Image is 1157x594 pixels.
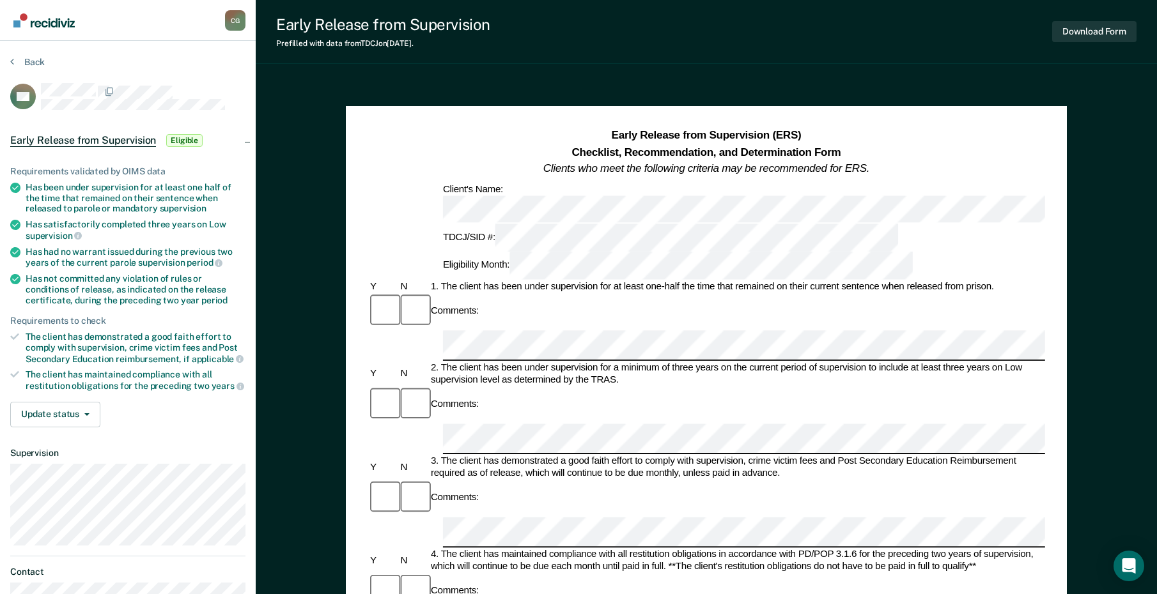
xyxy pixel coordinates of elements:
[1052,21,1137,42] button: Download Form
[13,13,75,27] img: Recidiviz
[428,455,1045,479] div: 3. The client has demonstrated a good faith effort to comply with supervision, crime victim fees ...
[398,554,428,567] div: N
[10,567,245,577] dt: Contact
[160,203,206,213] span: supervision
[368,280,398,293] div: Y
[26,182,245,214] div: Has been under supervision for at least one half of the time that remained on their sentence when...
[225,10,245,31] button: Profile dropdown button
[398,461,428,473] div: N
[10,402,100,427] button: Update status
[192,354,244,364] span: applicable
[368,368,398,380] div: Y
[428,362,1045,386] div: 2. The client has been under supervision for a minimum of three years on the current period of su...
[10,448,245,459] dt: Supervision
[428,492,481,504] div: Comments:
[428,280,1045,293] div: 1. The client has been under supervision for at least one-half the time that remained on their cu...
[276,39,490,48] div: Prefilled with data from TDCJ on [DATE] .
[10,56,45,68] button: Back
[1114,551,1144,581] div: Open Intercom Messenger
[543,162,870,174] em: Clients who meet the following criteria may be recommended for ERS.
[26,219,245,241] div: Has satisfactorily completed three years on Low
[440,252,915,279] div: Eligibility Month:
[571,146,841,158] strong: Checklist, Recommendation, and Determination Form
[440,224,901,252] div: TDCJ/SID #:
[10,134,156,147] span: Early Release from Supervision
[201,295,228,305] span: period
[26,331,245,364] div: The client has demonstrated a good faith effort to comply with supervision, crime victim fees and...
[368,554,398,567] div: Y
[368,461,398,473] div: Y
[428,305,481,317] div: Comments:
[398,368,428,380] div: N
[10,316,245,326] div: Requirements to check
[212,381,244,391] span: years
[26,231,82,241] span: supervision
[26,273,245,305] div: Has not committed any violation of rules or conditions of release, as indicated on the release ce...
[276,15,490,34] div: Early Release from Supervision
[26,247,245,268] div: Has had no warrant issued during the previous two years of the current parole supervision
[612,129,802,141] strong: Early Release from Supervision (ERS)
[26,369,245,391] div: The client has maintained compliance with all restitution obligations for the preceding two
[398,280,428,293] div: N
[428,399,481,411] div: Comments:
[187,257,222,268] span: period
[225,10,245,31] div: C G
[428,548,1045,572] div: 4. The client has maintained compliance with all restitution obligations in accordance with PD/PO...
[166,134,203,147] span: Eligible
[10,166,245,177] div: Requirements validated by OIMS data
